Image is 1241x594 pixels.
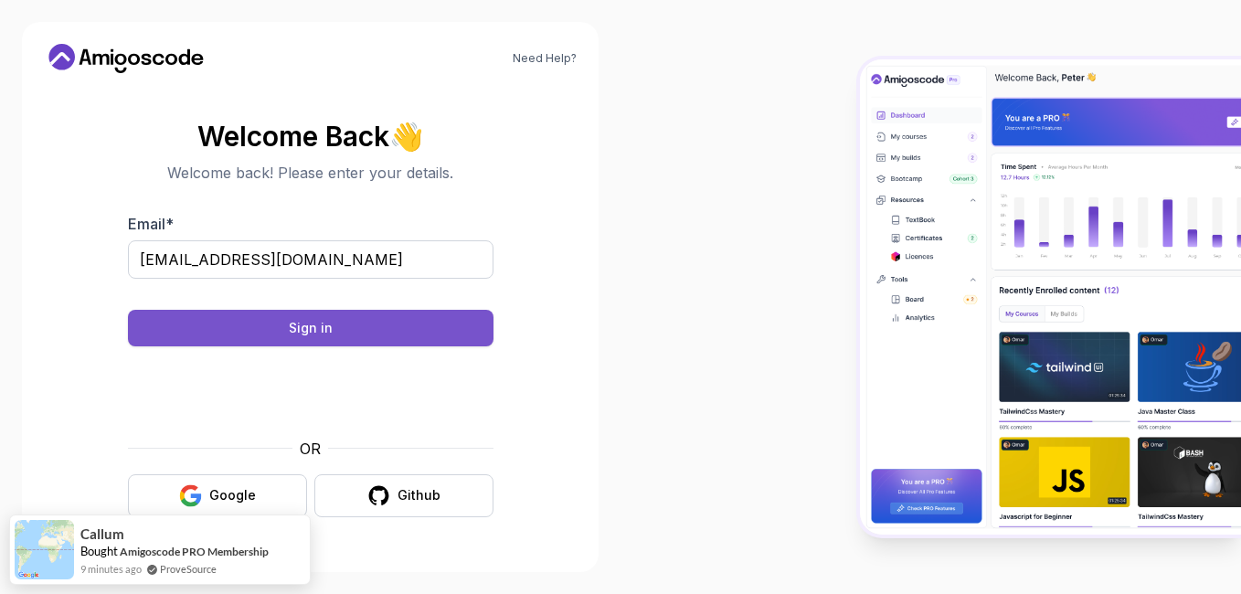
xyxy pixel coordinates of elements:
button: Github [314,474,493,517]
button: Sign in [128,310,493,346]
iframe: Widget que contiene una casilla de verificación para el desafío de seguridad de hCaptcha [173,357,449,427]
a: ProveSource [160,561,217,577]
input: Enter your email [128,240,493,279]
span: 👋 [387,118,426,153]
p: OR [300,438,321,460]
img: provesource social proof notification image [15,520,74,579]
a: Need Help? [513,51,577,66]
img: Amigoscode Dashboard [860,59,1241,535]
a: Home link [44,44,208,73]
div: Google [209,486,256,504]
a: Amigoscode PRO Membership [120,545,269,558]
span: Callum [80,526,124,542]
div: Github [398,486,440,504]
span: Bought [80,544,118,558]
span: 9 minutes ago [80,561,142,577]
button: Google [128,474,307,517]
label: Email * [128,215,174,233]
h2: Welcome Back [128,122,493,151]
p: Welcome back! Please enter your details. [128,162,493,184]
div: Sign in [289,319,333,337]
